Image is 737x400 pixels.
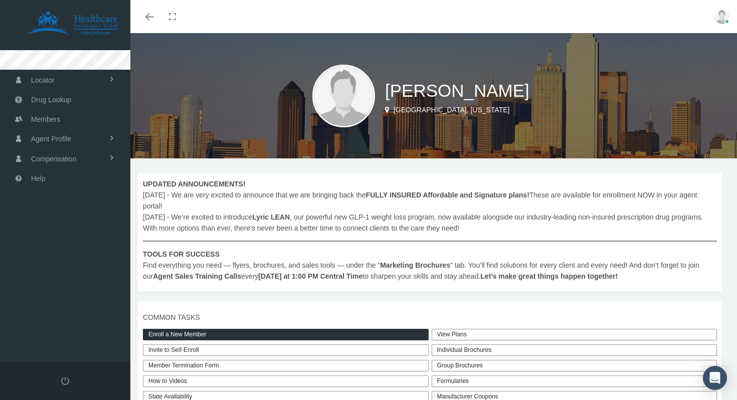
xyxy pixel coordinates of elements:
[31,169,46,188] span: Help
[432,360,717,371] div: Group Brochures
[143,360,429,371] a: Member Termination Form
[432,375,717,387] div: Formularies
[385,81,529,100] span: [PERSON_NAME]
[143,312,717,323] span: COMMON TASKS
[13,11,133,36] img: HEALTHCARE SOLUTIONS TEAM, LLC
[432,329,717,340] a: View Plans
[31,90,71,109] span: Drug Lookup
[380,261,450,269] b: Marketing Brochures
[143,178,717,282] span: [DATE] - We are very excited to announce that we are bringing back the These are available for en...
[31,149,76,168] span: Compensation
[143,329,429,340] a: Enroll a New Member
[714,9,729,24] img: user-placeholder.jpg
[31,110,60,129] span: Members
[143,180,246,188] b: UPDATED ANNOUNCEMENTS!
[143,250,220,258] b: TOOLS FOR SUCCESS
[703,366,727,390] div: Open Intercom Messenger
[480,272,618,280] b: Let’s make great things happen together!
[258,272,362,280] b: [DATE] at 1:00 PM Central Time
[252,213,290,221] b: Lyric LEAN
[394,106,510,114] span: [GEOGRAPHIC_DATA], [US_STATE]
[31,129,71,148] span: Agent Profile
[31,71,55,90] span: Locator
[432,344,717,356] div: Individual Brochures
[312,65,375,127] img: user-placeholder.jpg
[366,191,529,199] b: FULLY INSURED Affordable and Signature plans!
[143,375,429,387] a: How to Videos
[143,344,429,356] a: Invite to Self-Enroll
[153,272,241,280] b: Agent Sales Training Calls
